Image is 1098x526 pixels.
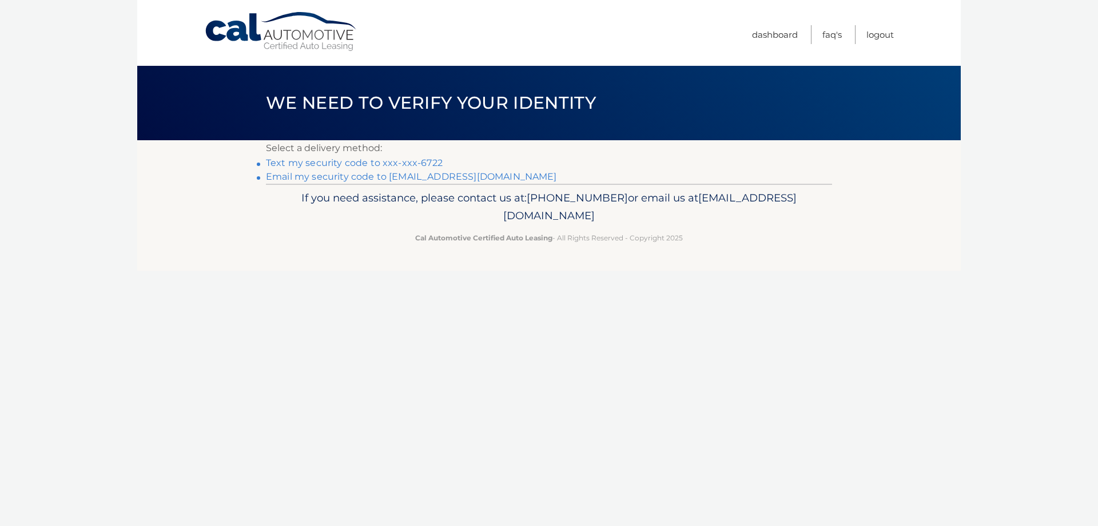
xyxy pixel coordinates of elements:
a: Email my security code to [EMAIL_ADDRESS][DOMAIN_NAME] [266,171,557,182]
p: Select a delivery method: [266,140,832,156]
span: [PHONE_NUMBER] [527,191,628,204]
a: Cal Automotive [204,11,359,52]
a: Logout [866,25,894,44]
strong: Cal Automotive Certified Auto Leasing [415,234,552,242]
a: FAQ's [822,25,842,44]
a: Text my security code to xxx-xxx-6722 [266,157,443,168]
p: If you need assistance, please contact us at: or email us at [273,189,825,226]
p: - All Rights Reserved - Copyright 2025 [273,232,825,244]
a: Dashboard [752,25,798,44]
span: We need to verify your identity [266,92,596,113]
